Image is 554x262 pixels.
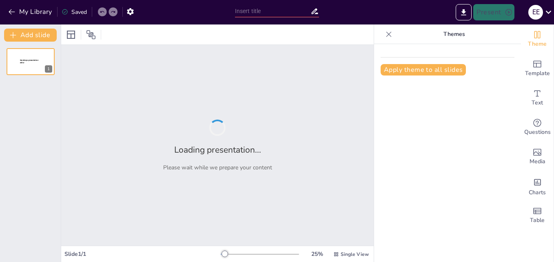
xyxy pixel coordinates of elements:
div: Saved [62,8,87,16]
div: 25 % [307,250,327,258]
button: Export to PowerPoint [456,4,472,20]
div: Change the overall theme [521,24,554,54]
div: Add ready made slides [521,54,554,83]
div: Slide 1 / 1 [64,250,221,258]
div: 1 [7,48,55,75]
input: Insert title [235,5,310,17]
span: Theme [528,40,547,49]
p: Themes [395,24,513,44]
span: Position [86,30,96,40]
p: Please wait while we prepare your content [163,164,272,171]
div: Add a table [521,201,554,230]
div: Add charts and graphs [521,171,554,201]
button: My Library [6,5,55,18]
span: Table [530,216,545,225]
span: Questions [524,128,551,137]
span: Single View [341,251,369,258]
div: 1 [45,65,52,73]
span: Text [532,98,543,107]
span: Sendsteps presentation editor [20,59,38,64]
h2: Loading presentation... [174,144,261,155]
div: E E [528,5,543,20]
button: Add slide [4,29,57,42]
div: Get real-time input from your audience [521,113,554,142]
button: Present [473,4,514,20]
div: Add images, graphics, shapes or video [521,142,554,171]
div: Layout [64,28,78,41]
button: E E [528,4,543,20]
div: Add text boxes [521,83,554,113]
span: Template [525,69,550,78]
span: Media [530,157,545,166]
span: Charts [529,188,546,197]
button: Apply theme to all slides [381,64,466,75]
